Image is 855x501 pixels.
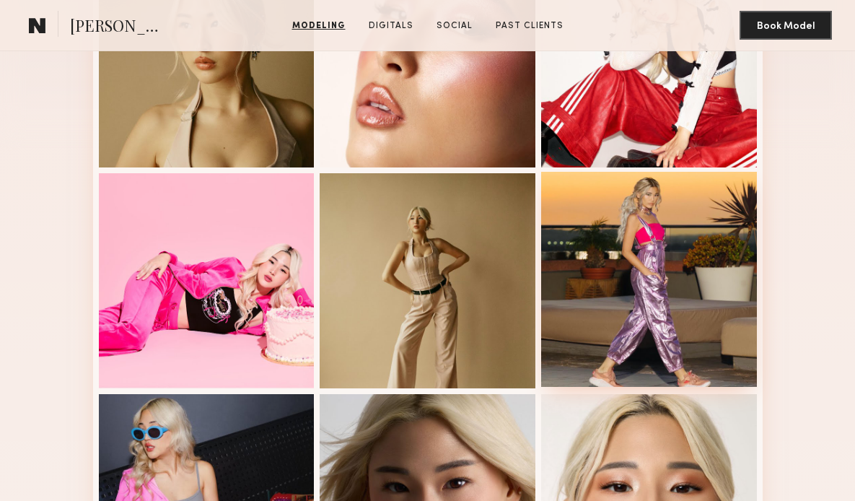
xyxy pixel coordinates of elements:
[431,19,478,32] a: Social
[286,19,351,32] a: Modeling
[363,19,419,32] a: Digitals
[490,19,569,32] a: Past Clients
[740,11,832,40] button: Book Model
[740,19,832,31] a: Book Model
[70,14,170,40] span: [PERSON_NAME]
